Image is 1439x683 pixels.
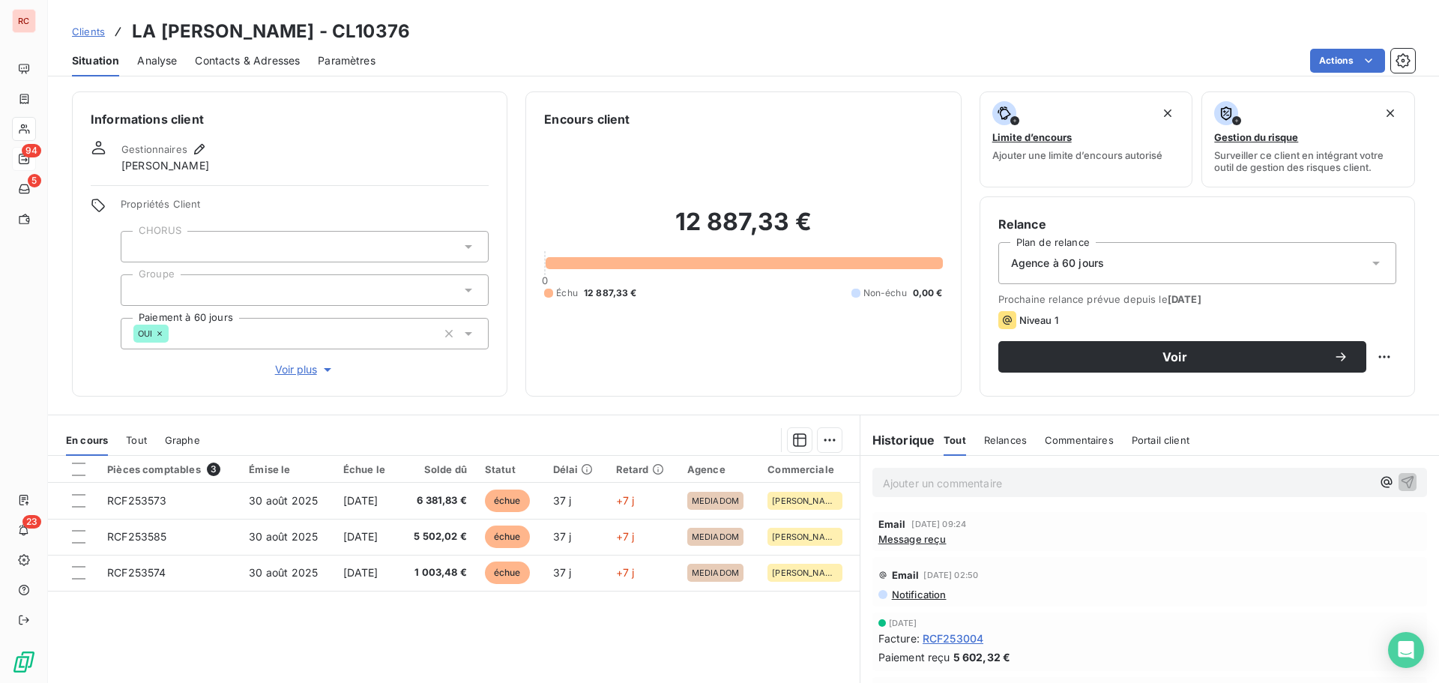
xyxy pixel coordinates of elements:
span: [PERSON_NAME] [772,568,838,577]
div: Échue le [343,463,390,475]
span: Gestion du risque [1214,131,1298,143]
span: Surveiller ce client en intégrant votre outil de gestion des risques client. [1214,149,1402,173]
span: Clients [72,25,105,37]
div: Pièces comptables [107,463,231,476]
span: [DATE] [343,494,378,507]
h6: Historique [860,431,935,449]
span: Ajouter une limite d’encours autorisé [992,149,1162,161]
h2: 12 887,33 € [544,207,942,252]
span: [PERSON_NAME] [772,496,838,505]
span: Non-échu [863,286,907,300]
span: Message reçu [878,533,947,545]
div: Retard [616,463,669,475]
h6: Encours client [544,110,630,128]
span: MEDIADOM [692,568,739,577]
span: échue [485,490,530,512]
button: Actions [1310,49,1385,73]
span: 5 [28,174,41,187]
h3: LA [PERSON_NAME] - CL10376 [132,18,410,45]
h6: Informations client [91,110,489,128]
span: MEDIADOM [692,496,739,505]
span: 37 j [553,530,572,543]
span: +7 j [616,530,635,543]
span: Portail client [1132,434,1189,446]
div: Commerciale [767,463,850,475]
input: Ajouter une valeur [133,240,145,253]
span: Limite d’encours [992,131,1072,143]
span: Facture : [878,631,920,646]
button: Voir [998,341,1366,373]
span: [DATE] [343,566,378,579]
span: 30 août 2025 [249,566,318,579]
span: [DATE] 02:50 [923,571,978,580]
span: Tout [944,434,966,446]
div: Émise le [249,463,325,475]
span: Voir plus [275,362,335,377]
span: 1 003,48 € [408,565,467,580]
span: Niveau 1 [1019,314,1058,326]
span: Relances [984,434,1027,446]
span: +7 j [616,566,635,579]
span: [PERSON_NAME] [121,158,209,173]
button: Voir plus [121,361,489,378]
span: 6 381,83 € [408,493,467,508]
span: échue [485,526,530,548]
span: 23 [22,515,41,529]
input: Ajouter une valeur [133,283,145,297]
span: Contacts & Adresses [195,53,300,68]
span: Email [878,518,906,530]
span: 5 602,32 € [953,649,1011,665]
span: Email [892,569,920,581]
span: Prochaine relance prévue depuis le [998,293,1396,305]
span: RCF253004 [923,631,983,646]
span: RCF253574 [107,566,166,579]
div: Open Intercom Messenger [1388,632,1424,668]
span: RCF253573 [107,494,166,507]
a: Clients [72,24,105,39]
span: [DATE] [343,530,378,543]
span: [DATE] [889,619,917,628]
button: Limite d’encoursAjouter une limite d’encours autorisé [980,91,1193,187]
span: 30 août 2025 [249,530,318,543]
span: Commentaires [1045,434,1114,446]
span: 5 502,02 € [408,529,467,544]
img: Logo LeanPay [12,650,36,674]
span: OUI [138,329,152,338]
span: échue [485,562,530,584]
span: 94 [22,144,41,157]
span: [DATE] 09:24 [911,520,966,529]
div: RC [12,9,36,33]
span: Analyse [137,53,177,68]
span: Graphe [165,434,200,446]
span: Propriétés Client [121,198,489,219]
span: Situation [72,53,119,68]
span: Échu [556,286,578,300]
span: Agence à 60 jours [1011,256,1105,271]
span: Paramètres [318,53,375,68]
div: Solde dû [408,463,467,475]
button: Gestion du risqueSurveiller ce client en intégrant votre outil de gestion des risques client. [1201,91,1415,187]
span: En cours [66,434,108,446]
span: Paiement reçu [878,649,950,665]
span: Voir [1016,351,1333,363]
div: Délai [553,463,598,475]
span: Notification [890,589,947,601]
span: 12 887,33 € [584,286,637,300]
span: RCF253585 [107,530,166,543]
div: Agence [687,463,749,475]
span: 30 août 2025 [249,494,318,507]
span: [PERSON_NAME] [772,532,838,541]
span: 37 j [553,566,572,579]
span: 0,00 € [913,286,943,300]
span: +7 j [616,494,635,507]
span: 0 [542,274,548,286]
span: 37 j [553,494,572,507]
span: MEDIADOM [692,532,739,541]
div: Statut [485,463,535,475]
span: Tout [126,434,147,446]
input: Ajouter une valeur [169,327,181,340]
span: 3 [207,463,220,476]
h6: Relance [998,215,1396,233]
span: [DATE] [1168,293,1201,305]
span: Gestionnaires [121,143,187,155]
